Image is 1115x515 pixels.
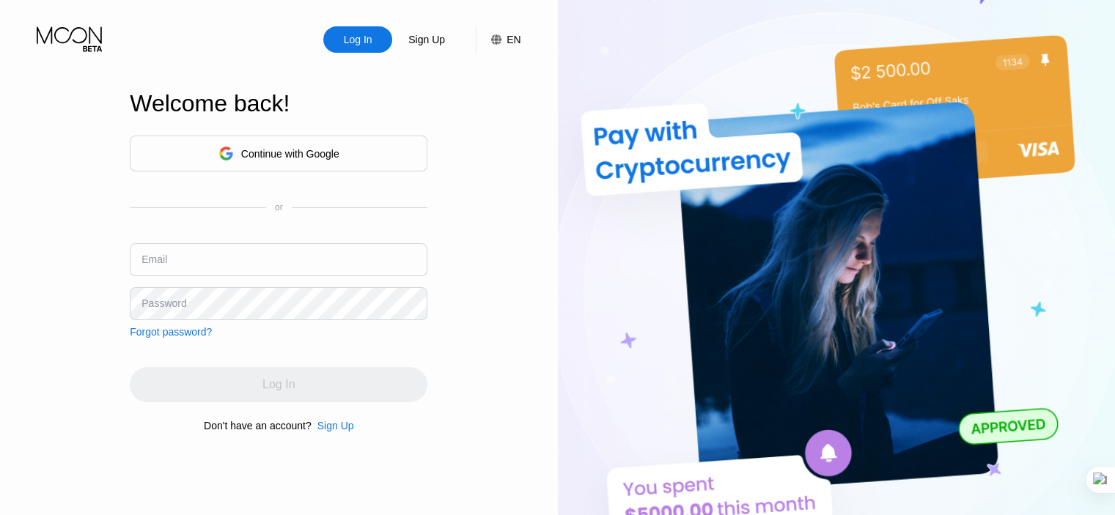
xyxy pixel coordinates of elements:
[130,136,427,171] div: Continue with Google
[141,297,186,309] div: Password
[130,90,427,117] div: Welcome back!
[130,326,212,338] div: Forgot password?
[317,420,354,431] div: Sign Up
[141,253,167,265] div: Email
[476,26,520,53] div: EN
[275,202,283,212] div: or
[241,148,339,160] div: Continue with Google
[342,32,374,47] div: Log In
[312,420,354,431] div: Sign Up
[323,26,392,53] div: Log In
[204,420,312,431] div: Don't have an account?
[507,34,520,45] div: EN
[392,26,461,53] div: Sign Up
[407,32,446,47] div: Sign Up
